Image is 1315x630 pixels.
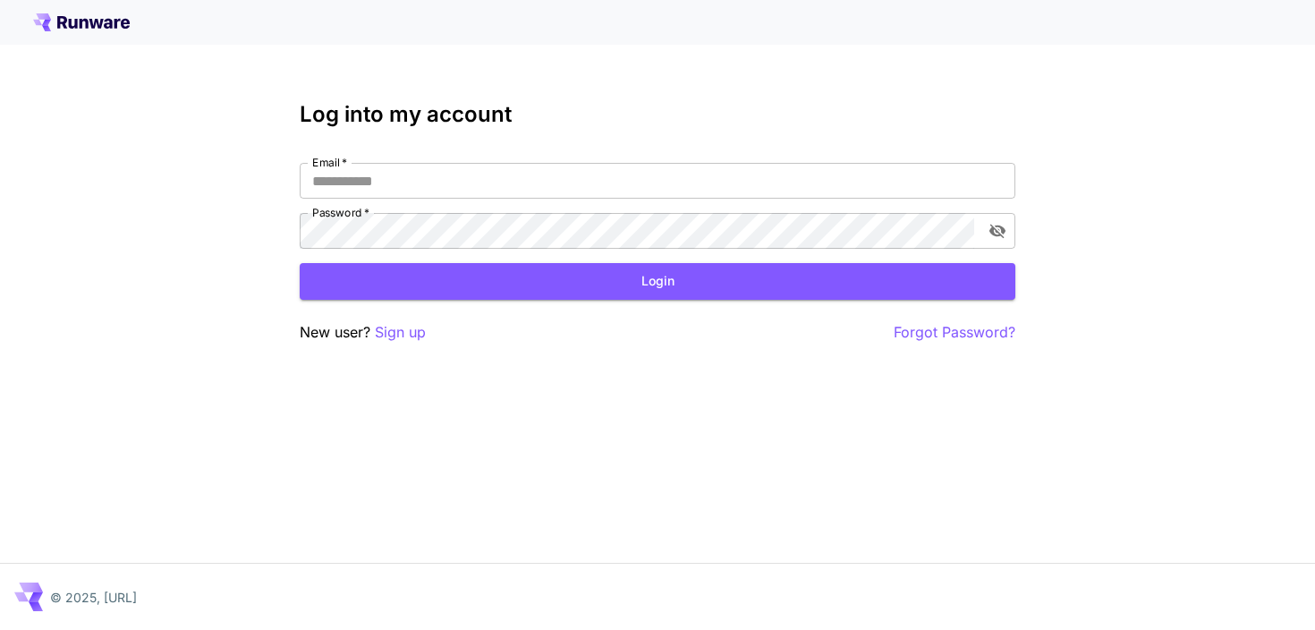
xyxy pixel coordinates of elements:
button: toggle password visibility [981,215,1014,247]
label: Email [312,155,347,170]
p: © 2025, [URL] [50,588,137,607]
label: Password [312,205,369,220]
button: Sign up [375,321,426,344]
p: New user? [300,321,426,344]
button: Login [300,263,1015,300]
button: Forgot Password? [894,321,1015,344]
h3: Log into my account [300,102,1015,127]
